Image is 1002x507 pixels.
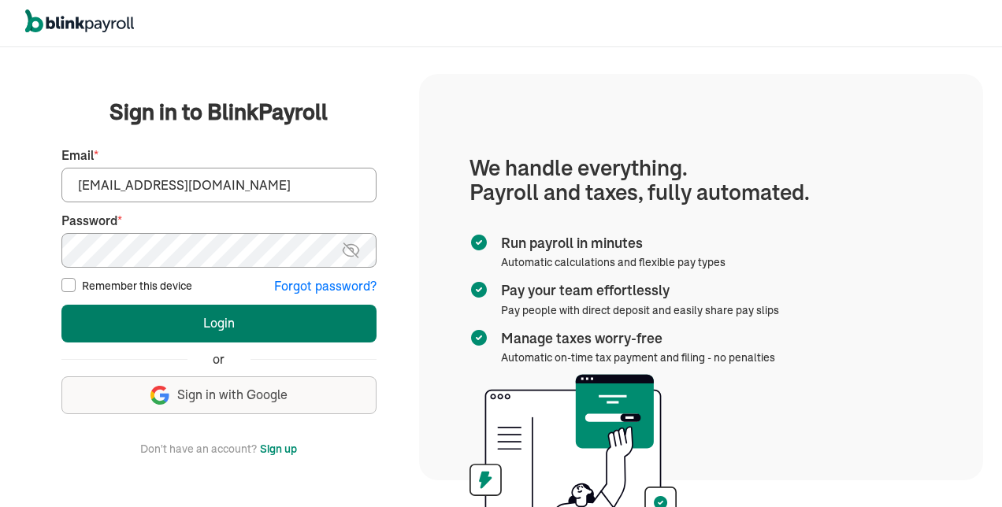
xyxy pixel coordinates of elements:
label: Email [61,146,377,165]
span: Automatic calculations and flexible pay types [501,255,726,269]
img: eye [341,241,361,260]
span: Pay people with direct deposit and easily share pay slips [501,303,779,317]
button: Forgot password? [274,277,377,295]
img: checkmark [469,280,488,299]
button: Login [61,305,377,342]
iframe: Chat Widget [740,337,1002,507]
span: Run payroll in minutes [501,233,719,253]
h1: We handle everything. Payroll and taxes, fully automated. [469,156,933,205]
button: Sign up [260,439,297,458]
span: Don't have an account? [140,439,257,458]
span: Pay your team effortlessly [501,280,773,301]
img: google [150,386,169,405]
span: Manage taxes worry-free [501,328,769,349]
span: or [213,350,225,368]
span: Sign in to BlinkPayroll [109,96,328,128]
button: Sign in with Google [61,376,377,414]
label: Remember this device [82,278,192,294]
img: checkmark [469,328,488,347]
img: checkmark [469,233,488,252]
img: logo [25,9,134,33]
span: Sign in with Google [177,386,288,404]
span: Automatic on-time tax payment and filing - no penalties [501,350,775,365]
label: Password [61,212,377,230]
input: Your email address [61,168,377,202]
